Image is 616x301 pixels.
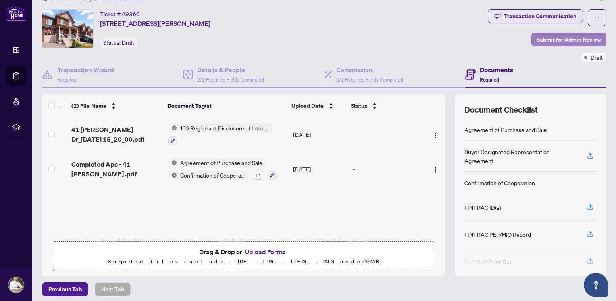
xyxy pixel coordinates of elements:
button: Status IconAgreement of Purchase and SaleStatus IconConfirmation of Cooperation+1 [168,158,277,180]
div: - [353,130,421,139]
div: Confirmation of Cooperation [464,178,535,187]
span: Upload Date [291,101,324,110]
th: Upload Date [288,94,348,117]
button: Previous Tab [42,282,88,296]
th: Document Tag(s) [164,94,288,117]
span: [STREET_ADDRESS][PERSON_NAME] [100,19,210,28]
span: 160 Registrant Disclosure of Interest - Acquisition ofProperty [177,123,273,132]
td: [DATE] [290,152,350,186]
span: Agreement of Purchase and Sale [177,158,266,167]
span: Required [480,77,499,83]
img: Status Icon [168,158,177,167]
h4: Commission [336,65,403,75]
span: Required [57,77,77,83]
h4: Documents [480,65,513,75]
span: (2) File Name [71,101,106,110]
button: Transaction Communication [488,9,583,23]
span: 49360 [122,10,140,18]
img: Status Icon [168,171,177,180]
button: Logo [429,163,442,176]
span: Confirmation of Cooperation [177,171,248,180]
span: ellipsis [594,15,600,21]
button: Upload Forms [242,247,288,257]
div: Ticket #: [100,9,140,19]
span: Document Checklist [464,104,538,115]
h4: Details & People [197,65,264,75]
span: 0/1 Required Fields Completed [336,77,403,83]
th: Status [348,94,422,117]
h4: Transaction Wizard [57,65,114,75]
span: Status [351,101,367,110]
img: Profile Icon [8,277,24,293]
span: Draft [591,53,603,62]
img: logo [6,6,26,21]
p: Supported files include .PDF, .JPG, .JPEG, .PNG under 25 MB [57,257,430,267]
img: Status Icon [168,123,177,132]
div: Status: [100,37,137,48]
span: 41 [PERSON_NAME] Dr_[DATE] 15_20_00.pdf [71,125,161,144]
img: IMG-N12333588_1.jpg [42,10,93,48]
span: Drag & Drop or [199,247,288,257]
span: Draft [122,39,134,46]
button: Submit for Admin Review [531,33,606,46]
img: Logo [432,132,439,139]
td: [DATE] [290,117,350,152]
div: Agreement of Purchase and Sale [464,125,547,134]
th: (2) File Name [68,94,164,117]
div: FINTRAC PEP/HIO Record [464,230,531,239]
img: Logo [432,167,439,173]
div: + 1 [252,171,264,180]
button: Logo [429,128,442,141]
span: Previous Tab [48,283,82,296]
span: 2/2 Required Fields Completed [197,77,264,83]
button: Next Tab [95,282,131,296]
button: Open asap [584,273,608,297]
div: Buyer Designated Representation Agreement [464,147,577,165]
div: - [353,165,421,173]
span: Completed Aps - 41 [PERSON_NAME] .pdf [71,159,161,179]
button: Status Icon160 Registrant Disclosure of Interest - Acquisition ofProperty [168,123,273,145]
div: FINTRAC ID(s) [464,203,501,212]
span: Submit for Admin Review [537,33,601,46]
div: Transaction Communication [504,10,576,23]
span: Drag & Drop orUpload FormsSupported files include .PDF, .JPG, .JPEG, .PNG under25MB [52,242,435,272]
